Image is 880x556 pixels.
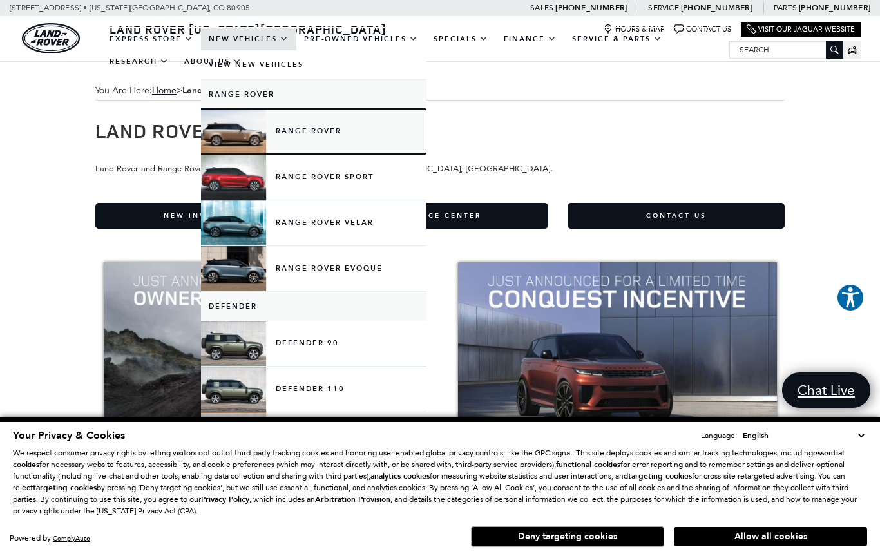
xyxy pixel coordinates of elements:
a: Service & Parts [564,28,670,50]
a: Visit Our Jaguar Website [747,24,855,34]
strong: Arbitration Provision [315,494,390,504]
p: Land Rover and Range Rover New Vehicle Specials available in [US_STATE][GEOGRAPHIC_DATA], [GEOGRA... [95,148,785,176]
a: Range Rover [201,109,426,154]
strong: targeting cookies [628,471,692,481]
p: We respect consumer privacy rights by letting visitors opt out of third-party tracking cookies an... [13,447,867,517]
nav: Main Navigation [102,28,729,73]
img: Conquest Incentive Up To $3,000 [458,262,777,441]
div: Powered by [10,534,90,542]
a: [PHONE_NUMBER] [555,3,627,13]
aside: Accessibility Help Desk [836,283,865,314]
a: Land Rover [US_STATE][GEOGRAPHIC_DATA] [102,21,394,37]
span: You Are Here: [95,81,785,101]
span: Land Rover [US_STATE][GEOGRAPHIC_DATA] [110,21,387,37]
a: EXPRESS STORE [102,28,201,50]
button: Deny targeting cookies [471,526,664,547]
span: Chat Live [791,381,861,399]
button: Explore your accessibility options [836,283,865,312]
strong: targeting cookies [33,483,97,493]
a: Defender 130 [201,412,426,457]
a: Defender 110 [201,367,426,412]
div: Breadcrumbs [95,81,785,101]
a: Defender [201,292,426,321]
strong: analytics cookies [370,471,430,481]
img: Owner Loyalty Up To $4,000 [104,262,423,441]
a: Range Rover Evoque [201,246,426,291]
a: Pre-Owned Vehicles [296,28,426,50]
a: Finance Center [332,203,549,229]
strong: Land Rover Vehicle Specials [182,84,300,97]
u: Privacy Policy [201,494,249,504]
img: Land Rover [22,23,80,53]
h1: Land Rover Vehicle Specials [95,120,785,141]
span: Parts [774,3,797,12]
a: Research [102,50,177,73]
input: Search [730,42,843,57]
a: ComplyAuto [53,534,90,542]
a: Chat Live [782,372,870,408]
a: Hours & Map [604,24,665,34]
a: New Vehicles [201,28,296,50]
a: Range Rover Velar [201,200,426,245]
a: View New Vehicles [201,50,426,79]
strong: functional cookies [556,459,620,470]
a: Range Rover [201,80,426,109]
span: Your Privacy & Cookies [13,428,125,443]
a: Home [152,85,177,96]
span: Sales [530,3,553,12]
button: Allow all cookies [674,527,867,546]
a: [PHONE_NUMBER] [681,3,752,13]
select: Language Select [740,429,867,442]
a: [STREET_ADDRESS] • [US_STATE][GEOGRAPHIC_DATA], CO 80905 [10,3,250,12]
a: Range Rover Sport [201,155,426,200]
a: Contact Us [674,24,731,34]
a: Defender 90 [201,321,426,366]
span: Service [648,3,678,12]
a: [PHONE_NUMBER] [799,3,870,13]
a: Specials [426,28,496,50]
a: New Inventory [95,203,312,229]
div: Language: [701,432,737,439]
span: > [152,85,300,96]
a: About Us [177,50,249,73]
a: Finance [496,28,564,50]
a: land-rover [22,23,80,53]
a: Contact Us [568,203,785,229]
